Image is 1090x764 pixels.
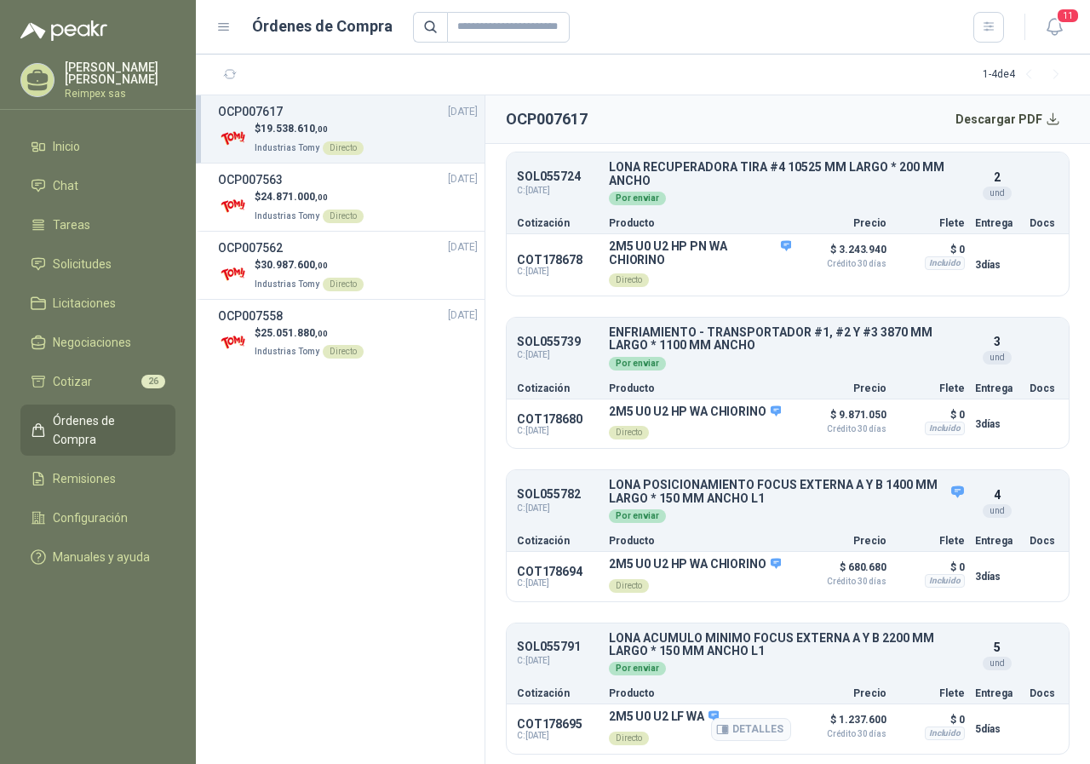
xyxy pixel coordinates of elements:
p: Producto [609,688,791,698]
span: ,00 [315,329,328,338]
div: Directo [609,273,649,287]
div: Directo [323,345,364,359]
a: OCP007562[DATE] Company Logo$30.987.600,00Industrias TomyDirecto [218,238,478,292]
span: C: [DATE] [517,502,599,515]
p: 3 días [975,414,1019,434]
span: C: [DATE] [517,267,599,277]
span: Inicio [53,137,80,156]
span: 30.987.600 [261,259,328,271]
p: Docs [1030,383,1058,393]
p: Docs [1030,688,1058,698]
div: Directo [323,141,364,155]
p: Flete [897,383,965,393]
p: ENFRIAMIENTO - TRANSPORTADOR #1, #2 Y #3 3870 MM LARGO * 1100 MM ANCHO [609,326,965,353]
img: Company Logo [218,260,248,290]
p: Cotización [517,536,599,546]
div: und [983,657,1012,670]
div: Por enviar [609,509,666,523]
p: $ 1.237.600 [801,709,886,738]
p: Cotización [517,383,599,393]
span: Industrias Tomy [255,347,319,356]
span: Crédito 30 días [801,425,886,434]
div: Directo [609,579,649,593]
div: Directo [609,732,649,745]
p: Cotización [517,218,599,228]
span: [DATE] [448,307,478,324]
div: 1 - 4 de 4 [983,61,1070,89]
p: SOL055791 [517,640,599,653]
div: und [983,351,1012,365]
p: SOL055739 [517,336,599,348]
p: Precio [801,383,886,393]
span: Tareas [53,215,90,234]
span: [DATE] [448,239,478,256]
p: 2M5 U0 U2 HP WA CHIORINO [609,405,781,420]
p: Entrega [975,688,1019,698]
a: OCP007563[DATE] Company Logo$24.871.000,00Industrias TomyDirecto [218,170,478,224]
p: LONA ACUMULO MINIMO FOCUS EXTERNA A Y B 2200 MM LARGO * 150 MM ANCHO L1 [609,632,965,658]
img: Company Logo [218,192,248,221]
div: und [983,187,1012,200]
span: Remisiones [53,469,116,488]
p: Precio [801,218,886,228]
p: COT178680 [517,412,599,426]
p: COT178678 [517,253,599,267]
div: Directo [323,278,364,291]
a: OCP007617[DATE] Company Logo$19.538.610,00Industrias TomyDirecto [218,102,478,156]
p: Producto [609,383,791,393]
div: Directo [609,426,649,439]
p: Docs [1030,218,1058,228]
h3: OCP007563 [218,170,283,189]
p: $ 0 [897,557,965,577]
p: 3 días [975,255,1019,275]
p: Entrega [975,383,1019,393]
a: Tareas [20,209,175,241]
p: 2M5 U0 U2 LF WA [609,709,719,725]
div: Incluido [925,422,965,435]
span: ,00 [315,261,328,270]
h3: OCP007562 [218,238,283,257]
h3: OCP007558 [218,307,283,325]
span: 25.051.880 [261,327,328,339]
span: C: [DATE] [517,578,599,589]
div: Incluido [925,574,965,588]
p: Flete [897,536,965,546]
p: Docs [1030,536,1058,546]
div: Directo [323,210,364,223]
span: ,00 [315,192,328,202]
a: Cotizar26 [20,365,175,398]
span: 24.871.000 [261,191,328,203]
span: C: [DATE] [517,731,599,741]
p: Producto [609,536,791,546]
div: und [983,504,1012,518]
span: Crédito 30 días [801,260,886,268]
div: Por enviar [609,662,666,675]
p: $ 0 [897,709,965,730]
h1: Órdenes de Compra [252,14,393,38]
div: Incluido [925,256,965,270]
span: Industrias Tomy [255,279,319,289]
span: [DATE] [448,171,478,187]
p: Producto [609,218,791,228]
span: 19.538.610 [261,123,328,135]
a: Manuales y ayuda [20,541,175,573]
p: $ 0 [897,405,965,425]
span: Manuales y ayuda [53,548,150,566]
p: $ 3.243.940 [801,239,886,268]
p: Entrega [975,536,1019,546]
span: 26 [141,375,165,388]
a: Configuración [20,502,175,534]
p: 2M5 U0 U2 HP WA CHIORINO [609,557,781,572]
div: Incluido [925,727,965,740]
h3: OCP007617 [218,102,283,121]
p: $ [255,325,364,342]
div: Por enviar [609,192,666,205]
p: 2 [994,168,1001,187]
span: Licitaciones [53,294,116,313]
a: Solicitudes [20,248,175,280]
p: $ [255,121,364,137]
p: Flete [897,688,965,698]
p: $ [255,189,364,205]
span: Industrias Tomy [255,211,319,221]
p: 2M5 U0 U2 HP PN WA CHIORINO [609,239,791,267]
